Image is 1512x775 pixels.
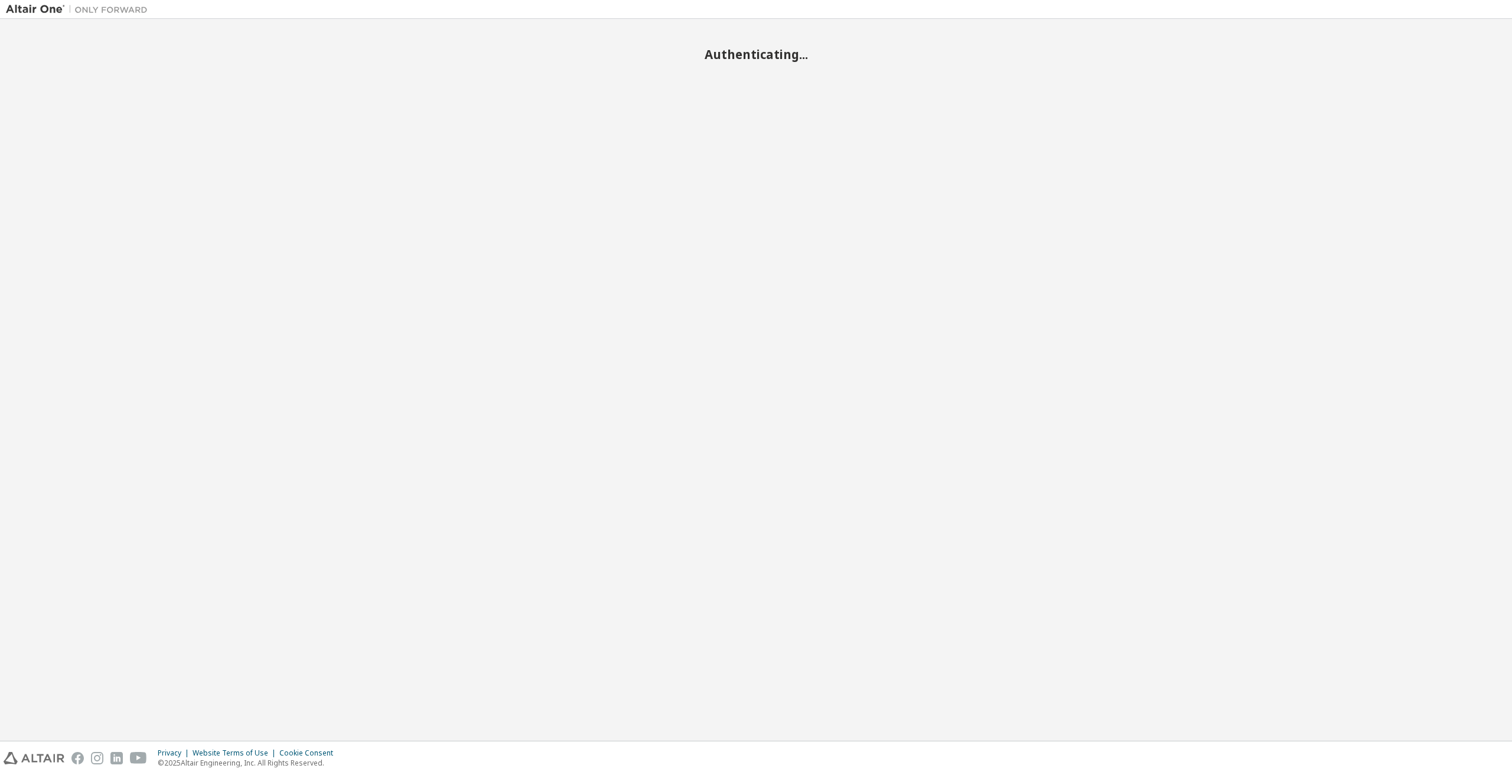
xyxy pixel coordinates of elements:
img: altair_logo.svg [4,752,64,764]
img: youtube.svg [130,752,147,764]
p: © 2025 Altair Engineering, Inc. All Rights Reserved. [158,758,340,768]
div: Website Terms of Use [193,748,279,758]
img: Altair One [6,4,154,15]
img: linkedin.svg [110,752,123,764]
img: facebook.svg [71,752,84,764]
div: Privacy [158,748,193,758]
h2: Authenticating... [6,47,1506,62]
img: instagram.svg [91,752,103,764]
div: Cookie Consent [279,748,340,758]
